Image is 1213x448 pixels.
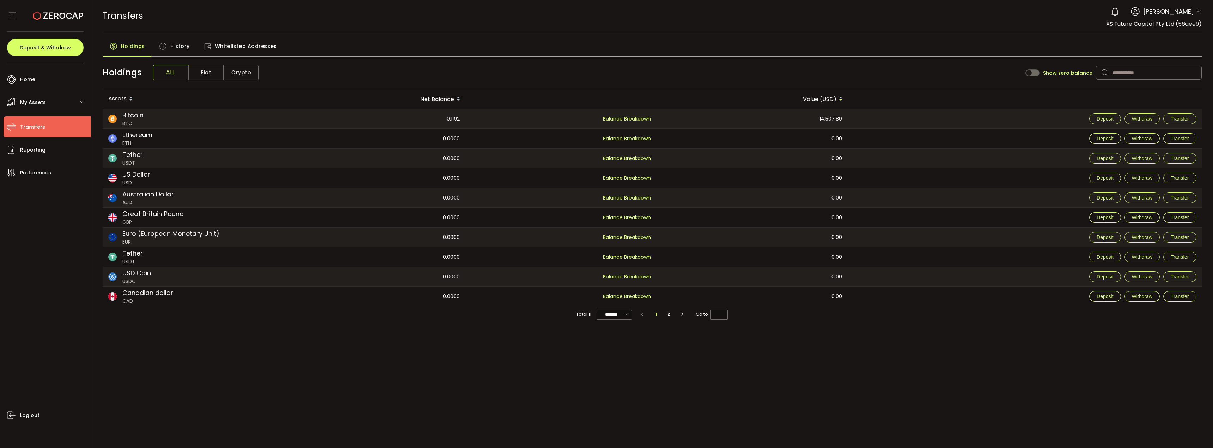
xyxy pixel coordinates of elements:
[657,247,848,267] div: 0.00
[122,110,144,120] span: Bitcoin
[1097,215,1113,220] span: Deposit
[603,293,651,301] span: Balance Breakdown
[122,219,184,226] span: GBP
[1163,212,1196,223] button: Transfer
[122,297,173,305] span: CAD
[1089,113,1121,124] button: Deposit
[122,140,152,147] span: ETH
[20,74,35,85] span: Home
[603,214,651,222] span: Balance Breakdown
[1171,254,1189,260] span: Transfer
[1097,136,1113,141] span: Deposit
[1143,7,1194,16] span: [PERSON_NAME]
[1124,113,1160,124] button: Withdraw
[108,253,117,261] img: usdt_portfolio.svg
[1089,232,1121,243] button: Deposit
[650,309,663,319] li: 1
[1163,113,1196,124] button: Transfer
[1124,192,1160,203] button: Withdraw
[20,410,39,421] span: Log out
[1171,175,1189,181] span: Transfer
[170,39,190,53] span: History
[1132,294,1152,299] span: Withdraw
[1089,133,1121,144] button: Deposit
[122,278,151,285] span: USDC
[103,10,143,22] span: Transfers
[1124,232,1160,243] button: Withdraw
[1171,195,1189,201] span: Transfer
[603,135,651,143] span: Balance Breakdown
[1097,175,1113,181] span: Deposit
[153,65,188,80] span: ALL
[1089,153,1121,164] button: Deposit
[1124,173,1160,183] button: Withdraw
[20,145,45,155] span: Reporting
[603,253,651,261] span: Balance Breakdown
[215,39,277,53] span: Whitelisted Addresses
[275,129,465,148] div: 0.0000
[1163,133,1196,144] button: Transfer
[603,233,651,241] span: Balance Breakdown
[7,39,84,56] button: Deposit & Withdraw
[108,154,117,162] img: usdt_portfolio.svg
[275,208,465,227] div: 0.0000
[1097,254,1113,260] span: Deposit
[657,228,848,247] div: 0.00
[1171,294,1189,299] span: Transfer
[1097,195,1113,201] span: Deposit
[122,150,143,159] span: Tether
[108,174,117,182] img: usd_portfolio.svg
[1132,136,1152,141] span: Withdraw
[1132,274,1152,280] span: Withdraw
[122,189,174,199] span: Australian Dollar
[696,309,728,319] span: Go to
[657,267,848,286] div: 0.00
[108,292,117,301] img: cad_portfolio.svg
[1089,192,1121,203] button: Deposit
[1089,252,1121,262] button: Deposit
[122,199,174,206] span: AUD
[108,233,117,241] img: eur_portfolio.svg
[1171,234,1189,240] span: Transfer
[1163,153,1196,164] button: Transfer
[20,45,71,50] span: Deposit & Withdraw
[1124,212,1160,223] button: Withdraw
[657,188,848,207] div: 0.00
[1171,136,1189,141] span: Transfer
[657,129,848,148] div: 0.00
[1089,291,1121,302] button: Deposit
[1132,155,1152,161] span: Withdraw
[275,188,465,207] div: 0.0000
[108,194,117,202] img: aud_portfolio.svg
[657,109,848,128] div: 14,507.80
[122,159,143,167] span: USDT
[108,134,117,143] img: eth_portfolio.svg
[1089,212,1121,223] button: Deposit
[122,288,173,297] span: Canadian dollar
[1089,173,1121,183] button: Deposit
[1163,291,1196,302] button: Transfer
[224,65,259,80] span: Crypto
[657,149,848,168] div: 0.00
[1124,271,1160,282] button: Withdraw
[1097,294,1113,299] span: Deposit
[122,248,143,258] span: Tether
[108,115,117,123] img: btc_portfolio.svg
[1171,274,1189,280] span: Transfer
[121,39,145,53] span: Holdings
[603,273,651,281] span: Balance Breakdown
[1132,116,1152,122] span: Withdraw
[122,179,150,186] span: USD
[1097,155,1113,161] span: Deposit
[1043,70,1092,75] span: Show zero balance
[657,168,848,188] div: 0.00
[122,258,143,265] span: USDT
[188,65,224,80] span: Fiat
[603,115,651,122] span: Balance Breakdown
[1132,195,1152,201] span: Withdraw
[1132,175,1152,181] span: Withdraw
[122,229,219,238] span: Euro (European Monetary Unit)
[108,213,117,222] img: gbp_portfolio.svg
[1106,20,1202,28] span: XS Future Capital Pty Ltd (56aee9)
[20,122,45,132] span: Transfers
